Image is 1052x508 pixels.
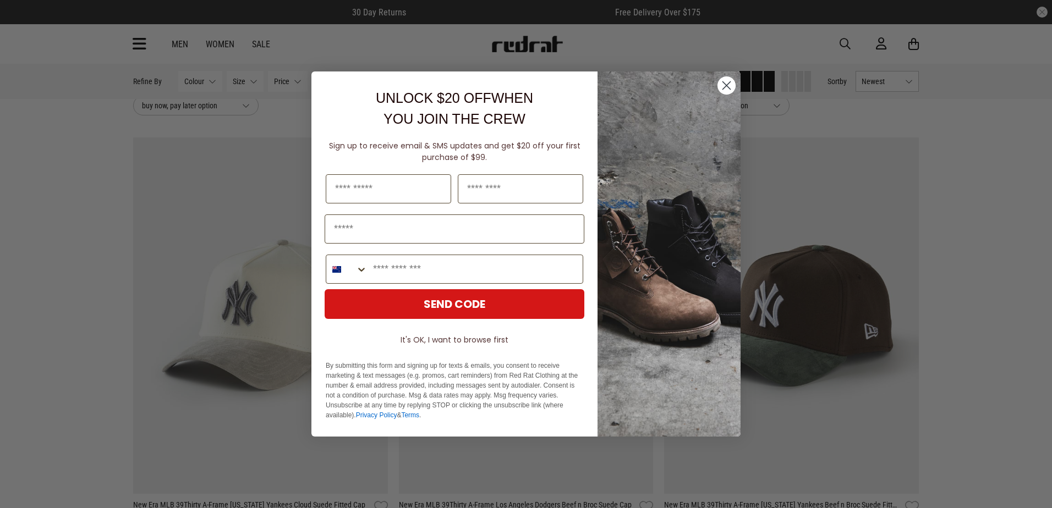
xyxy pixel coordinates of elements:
[401,411,419,419] a: Terms
[329,140,580,163] span: Sign up to receive email & SMS updates and get $20 off your first purchase of $99.
[325,214,584,244] input: Email
[356,411,397,419] a: Privacy Policy
[491,90,533,106] span: WHEN
[325,330,584,350] button: It's OK, I want to browse first
[326,361,583,420] p: By submitting this form and signing up for texts & emails, you consent to receive marketing & tex...
[332,265,341,274] img: New Zealand
[376,90,491,106] span: UNLOCK $20 OFF
[598,71,741,437] img: f7662613-148e-4c88-9575-6c6b5b55a647.jpeg
[383,111,525,126] span: YOU JOIN THE CREW
[326,255,368,283] button: Search Countries
[326,174,451,203] input: First Name
[325,289,584,319] button: SEND CODE
[9,4,42,37] button: Open LiveChat chat widget
[717,76,736,95] button: Close dialog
